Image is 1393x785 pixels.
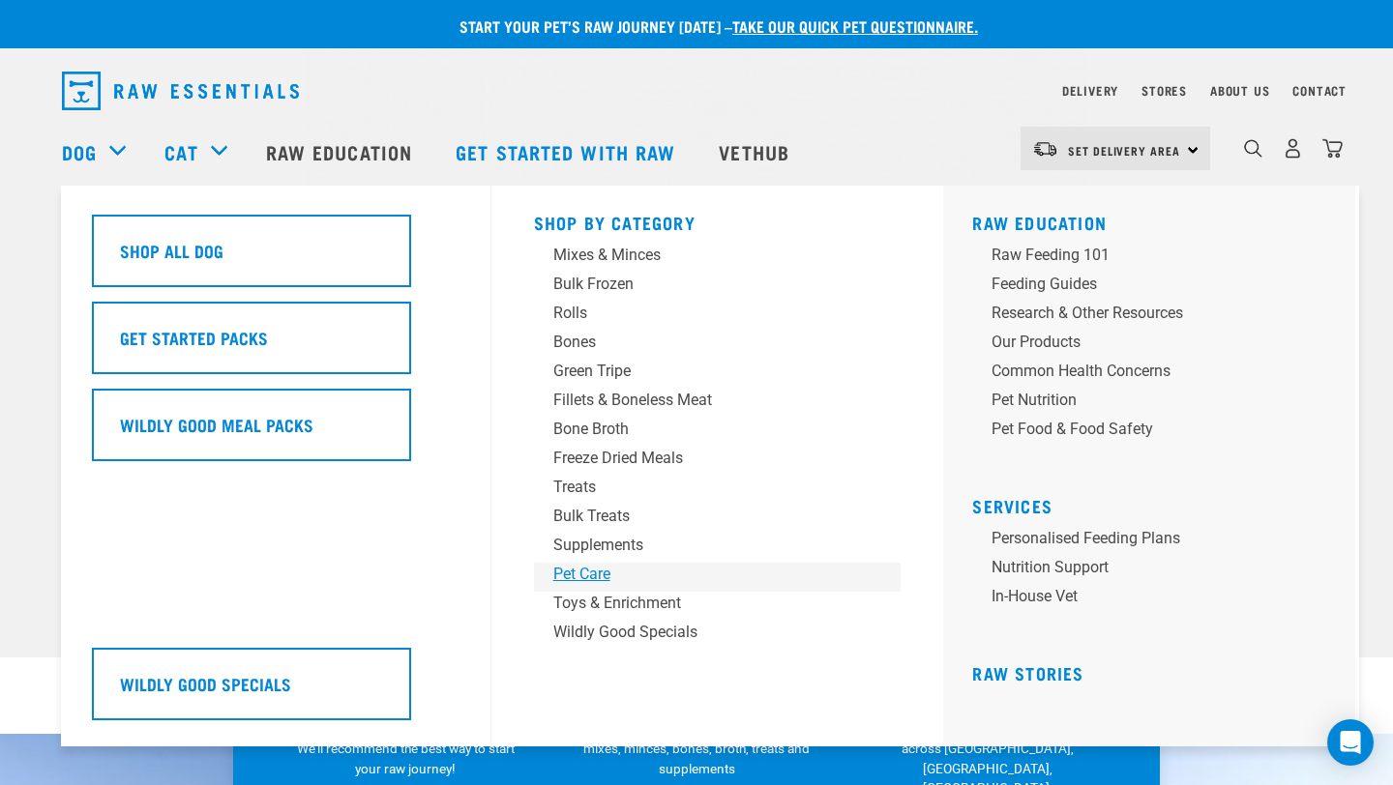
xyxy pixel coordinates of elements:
a: Shop All Dog [92,215,459,302]
a: Get Started Packs [92,302,459,389]
div: Research & Other Resources [992,302,1293,325]
div: Our Products [992,331,1293,354]
img: Raw Essentials Logo [62,72,299,110]
div: Pet Food & Food Safety [992,418,1293,441]
a: Personalised Feeding Plans [972,527,1340,556]
div: Bone Broth [553,418,855,441]
a: Common Health Concerns [972,360,1340,389]
a: Rolls [534,302,902,331]
div: Pet Nutrition [992,389,1293,412]
img: user.png [1283,138,1303,159]
a: Vethub [699,113,814,190]
a: Raw Education [247,113,436,190]
a: Wildly Good Meal Packs [92,389,459,476]
img: van-moving.png [1032,140,1058,158]
div: Green Tripe [553,360,855,383]
a: Contact [1292,87,1347,94]
a: Feeding Guides [972,273,1340,302]
a: Get started with Raw [436,113,699,190]
img: home-icon@2x.png [1322,138,1343,159]
div: Wildly Good Specials [553,621,855,644]
a: Toys & Enrichment [534,592,902,621]
a: Pet Nutrition [972,389,1340,418]
a: Supplements [534,534,902,563]
div: Fillets & Boneless Meat [553,389,855,412]
a: Wildly Good Specials [92,648,459,735]
h5: Get Started Packs [120,325,268,350]
div: Bones [553,331,855,354]
span: Set Delivery Area [1068,147,1180,154]
div: Bulk Frozen [553,273,855,296]
div: Toys & Enrichment [553,592,855,615]
a: In-house vet [972,585,1340,614]
div: Mixes & Minces [553,244,855,267]
nav: dropdown navigation [46,64,1347,118]
a: Bulk Treats [534,505,902,534]
a: Our Products [972,331,1340,360]
div: Supplements [553,534,855,557]
div: Bulk Treats [553,505,855,528]
a: Stores [1141,87,1187,94]
a: Bulk Frozen [534,273,902,302]
a: Raw Stories [972,668,1083,678]
a: Pet Care [534,563,902,592]
a: Research & Other Resources [972,302,1340,331]
a: take our quick pet questionnaire. [732,21,978,30]
a: Green Tripe [534,360,902,389]
a: Raw Feeding 101 [972,244,1340,273]
img: home-icon-1@2x.png [1244,139,1262,158]
a: Nutrition Support [972,556,1340,585]
a: Bones [534,331,902,360]
h5: Shop By Category [534,213,902,228]
div: Rolls [553,302,855,325]
div: Open Intercom Messenger [1327,719,1374,766]
a: About Us [1210,87,1269,94]
a: Treats [534,476,902,505]
div: Raw Feeding 101 [992,244,1293,267]
h5: Wildly Good Specials [120,671,291,696]
a: Pet Food & Food Safety [972,418,1340,447]
a: Cat [164,137,197,166]
a: Bone Broth [534,418,902,447]
h5: Wildly Good Meal Packs [120,412,313,437]
a: Dog [62,137,97,166]
div: Treats [553,476,855,499]
a: Wildly Good Specials [534,621,902,650]
div: Freeze Dried Meals [553,447,855,470]
a: Freeze Dried Meals [534,447,902,476]
div: Common Health Concerns [992,360,1293,383]
h5: Services [972,496,1340,511]
div: Feeding Guides [992,273,1293,296]
a: Mixes & Minces [534,244,902,273]
h5: Shop All Dog [120,238,223,263]
div: Pet Care [553,563,855,586]
a: Delivery [1062,87,1118,94]
a: Fillets & Boneless Meat [534,389,902,418]
a: Raw Education [972,218,1107,227]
